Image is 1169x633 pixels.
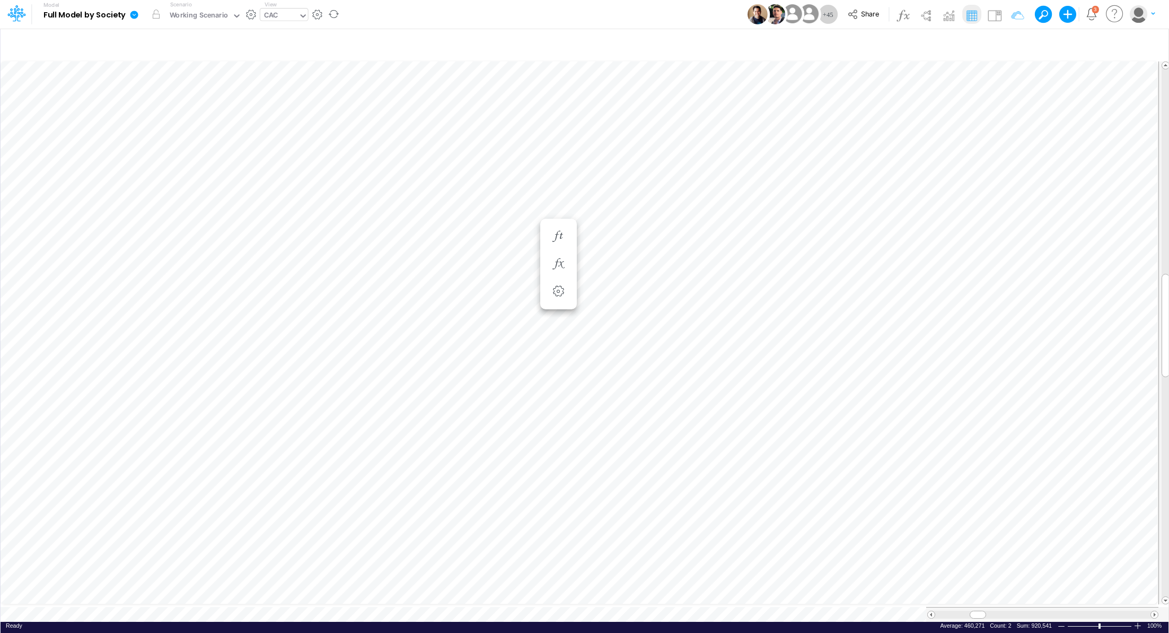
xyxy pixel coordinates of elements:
[823,11,833,18] span: + 45
[265,1,277,8] label: View
[43,11,126,20] b: Full Model by Society
[748,4,768,24] img: User Image Icon
[797,2,821,26] img: User Image Icon
[264,10,278,22] div: CAC
[6,622,22,630] div: In Ready mode
[1017,622,1052,629] span: Sum: 920,541
[990,622,1011,630] div: Number of selected cells that contain data
[170,10,228,22] div: Working Scenario
[1147,622,1163,630] div: Zoom level
[780,2,804,26] img: User Image Icon
[1098,623,1101,629] div: Zoom
[43,2,59,8] label: Model
[1094,7,1097,12] div: 3 unread items
[842,6,886,23] button: Share
[1147,622,1163,630] span: 100%
[1067,622,1133,630] div: Zoom
[1085,8,1097,20] a: Notifications
[940,622,985,629] span: Average: 460,271
[1017,622,1052,630] div: Sum of selected cells
[861,10,879,17] span: Share
[10,33,938,55] input: Type a title here
[6,622,22,629] span: Ready
[1057,622,1066,630] div: Zoom Out
[940,622,985,630] div: Average of selected cells
[765,4,785,24] img: User Image Icon
[990,622,1011,629] span: Count: 2
[170,1,192,8] label: Scenario
[1133,622,1142,630] div: Zoom In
